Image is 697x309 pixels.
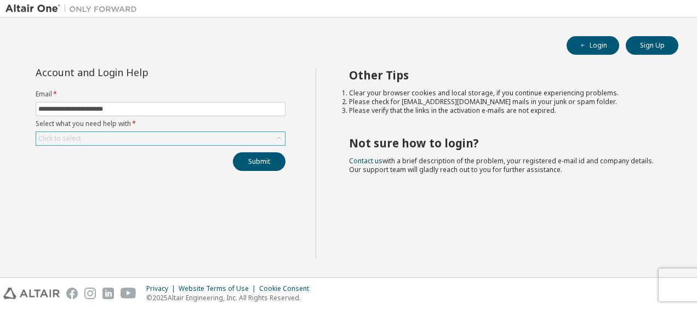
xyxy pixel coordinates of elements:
[146,293,316,302] p: © 2025 Altair Engineering, Inc. All Rights Reserved.
[567,36,619,55] button: Login
[84,288,96,299] img: instagram.svg
[5,3,142,14] img: Altair One
[349,156,654,174] span: with a brief description of the problem, your registered e-mail id and company details. Our suppo...
[349,156,382,165] a: Contact us
[349,106,659,115] li: Please verify that the links in the activation e-mails are not expired.
[349,68,659,82] h2: Other Tips
[38,134,81,143] div: Click to select
[626,36,678,55] button: Sign Up
[233,152,285,171] button: Submit
[3,288,60,299] img: altair_logo.svg
[349,136,659,150] h2: Not sure how to login?
[259,284,316,293] div: Cookie Consent
[36,119,285,128] label: Select what you need help with
[102,288,114,299] img: linkedin.svg
[121,288,136,299] img: youtube.svg
[36,68,236,77] div: Account and Login Help
[349,89,659,98] li: Clear your browser cookies and local storage, if you continue experiencing problems.
[66,288,78,299] img: facebook.svg
[36,90,285,99] label: Email
[146,284,179,293] div: Privacy
[349,98,659,106] li: Please check for [EMAIL_ADDRESS][DOMAIN_NAME] mails in your junk or spam folder.
[179,284,259,293] div: Website Terms of Use
[36,132,285,145] div: Click to select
